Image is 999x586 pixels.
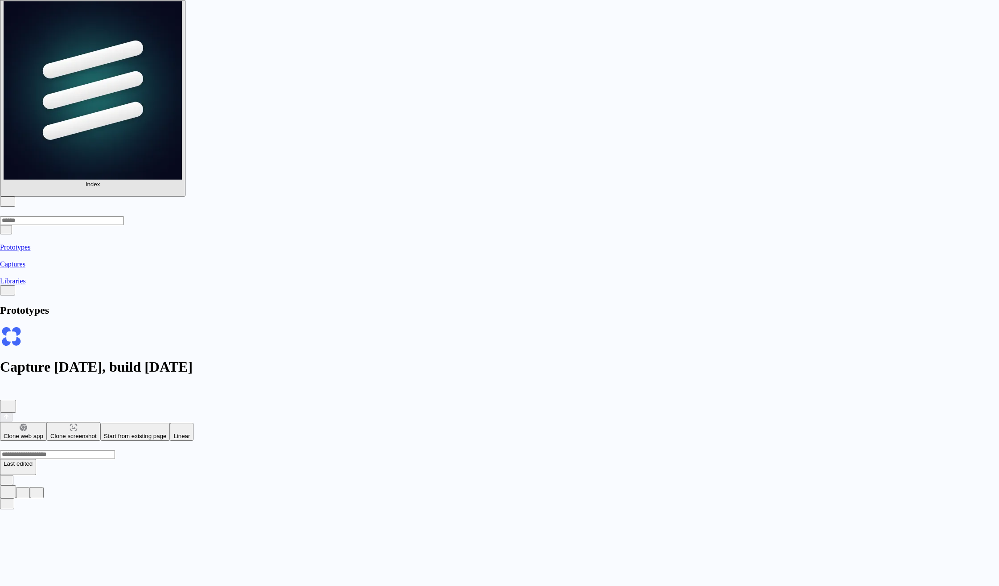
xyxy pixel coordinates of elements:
button: Linear [170,423,193,441]
span: Start from existing page [104,433,167,439]
button: Start from existing page [100,423,170,441]
span: Last edited [4,460,33,467]
span: Index [86,181,100,188]
span: Clone web app [4,433,43,439]
button: Clone screenshot [47,422,100,441]
span: Linear [173,433,190,439]
span: Clone screenshot [50,433,97,439]
img: 400 [4,1,182,180]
